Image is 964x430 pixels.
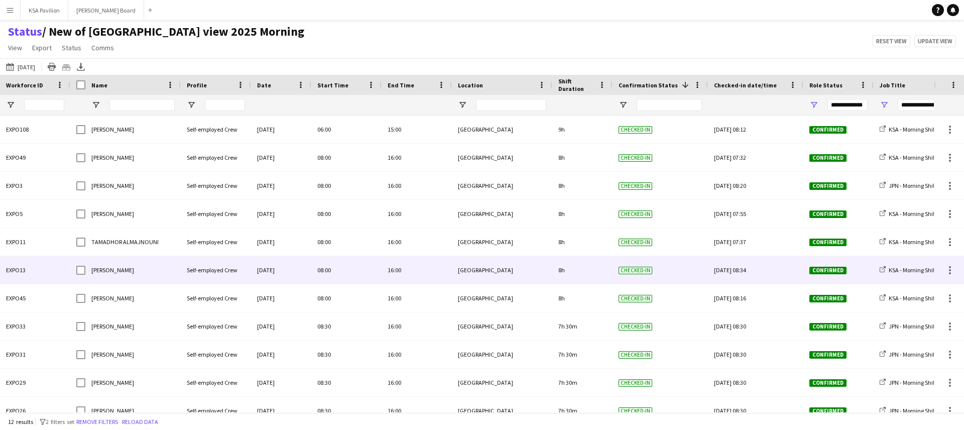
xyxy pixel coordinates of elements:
[452,116,552,143] div: [GEOGRAPHIC_DATA]
[21,1,68,20] button: KSA Pavilion
[251,200,311,228] div: [DATE]
[552,228,613,256] div: 8h
[914,35,956,47] button: Update view
[187,100,196,110] button: Open Filter Menu
[251,312,311,340] div: [DATE]
[60,61,72,73] app-action-btn: Crew files as ZIP
[317,81,348,89] span: Start Time
[714,228,797,256] div: [DATE] 07:37
[889,266,936,274] span: KSA - Morning Shift
[251,256,311,284] div: [DATE]
[889,126,936,133] span: KSA - Morning Shift
[809,295,847,302] span: Confirmed
[880,266,936,274] a: KSA - Morning Shift
[181,116,251,143] div: Self-employed Crew
[311,369,382,396] div: 08:30
[476,99,546,111] input: Location Filter Input
[181,172,251,199] div: Self-employed Crew
[714,256,797,284] div: [DATE] 08:34
[873,35,910,47] button: Reset view
[619,81,678,89] span: Confirmation Status
[714,284,797,312] div: [DATE] 08:16
[809,407,847,415] span: Confirmed
[452,200,552,228] div: [GEOGRAPHIC_DATA]
[4,61,37,73] button: [DATE]
[181,369,251,396] div: Self-employed Crew
[889,379,936,386] span: JPN - Morning Shift
[619,154,652,162] span: Checked-in
[91,126,134,133] span: [PERSON_NAME]
[619,182,652,190] span: Checked-in
[91,182,134,189] span: [PERSON_NAME]
[382,284,452,312] div: 16:00
[251,397,311,424] div: [DATE]
[32,43,52,52] span: Export
[251,144,311,171] div: [DATE]
[714,116,797,143] div: [DATE] 08:12
[205,99,245,111] input: Profile Filter Input
[880,182,936,189] a: JPN - Morning Shift
[311,397,382,424] div: 08:30
[311,284,382,312] div: 08:00
[880,154,936,161] a: KSA - Morning Shift
[880,351,936,358] a: JPN - Morning Shift
[251,284,311,312] div: [DATE]
[58,41,85,54] a: Status
[714,172,797,199] div: [DATE] 08:20
[382,144,452,171] div: 16:00
[452,397,552,424] div: [GEOGRAPHIC_DATA]
[251,172,311,199] div: [DATE]
[889,294,936,302] span: KSA - Morning Shift
[24,99,64,111] input: Workforce ID Filter Input
[809,267,847,274] span: Confirmed
[8,43,22,52] span: View
[452,172,552,199] div: [GEOGRAPHIC_DATA]
[809,351,847,359] span: Confirmed
[181,228,251,256] div: Self-employed Crew
[452,312,552,340] div: [GEOGRAPHIC_DATA]
[619,323,652,331] span: Checked-in
[809,323,847,331] span: Confirmed
[552,144,613,171] div: 8h
[619,267,652,274] span: Checked-in
[91,294,134,302] span: [PERSON_NAME]
[714,369,797,396] div: [DATE] 08:30
[880,126,936,133] a: KSA - Morning Shift
[91,81,107,89] span: Name
[552,200,613,228] div: 8h
[311,144,382,171] div: 08:00
[382,312,452,340] div: 16:00
[46,418,74,425] span: 2 filters set
[889,238,936,246] span: KSA - Morning Shift
[809,126,847,134] span: Confirmed
[619,379,652,387] span: Checked-in
[889,407,936,414] span: JPN - Morning Shift
[552,284,613,312] div: 8h
[880,294,936,302] a: KSA - Morning Shift
[382,256,452,284] div: 16:00
[458,81,483,89] span: Location
[452,256,552,284] div: [GEOGRAPHIC_DATA]
[452,228,552,256] div: [GEOGRAPHIC_DATA]
[552,341,613,368] div: 7h 30m
[714,200,797,228] div: [DATE] 07:55
[552,397,613,424] div: 7h 30m
[619,295,652,302] span: Checked-in
[880,238,936,246] a: KSA - Morning Shift
[809,81,842,89] span: Role Status
[87,41,118,54] a: Comms
[714,81,777,89] span: Checked-in date/time
[714,312,797,340] div: [DATE] 08:30
[552,312,613,340] div: 7h 30m
[382,397,452,424] div: 16:00
[637,99,702,111] input: Confirmation Status Filter Input
[382,116,452,143] div: 15:00
[91,351,134,358] span: [PERSON_NAME]
[714,341,797,368] div: [DATE] 08:30
[181,312,251,340] div: Self-employed Crew
[6,81,43,89] span: Workforce ID
[382,172,452,199] div: 16:00
[181,256,251,284] div: Self-employed Crew
[91,43,114,52] span: Comms
[6,100,15,110] button: Open Filter Menu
